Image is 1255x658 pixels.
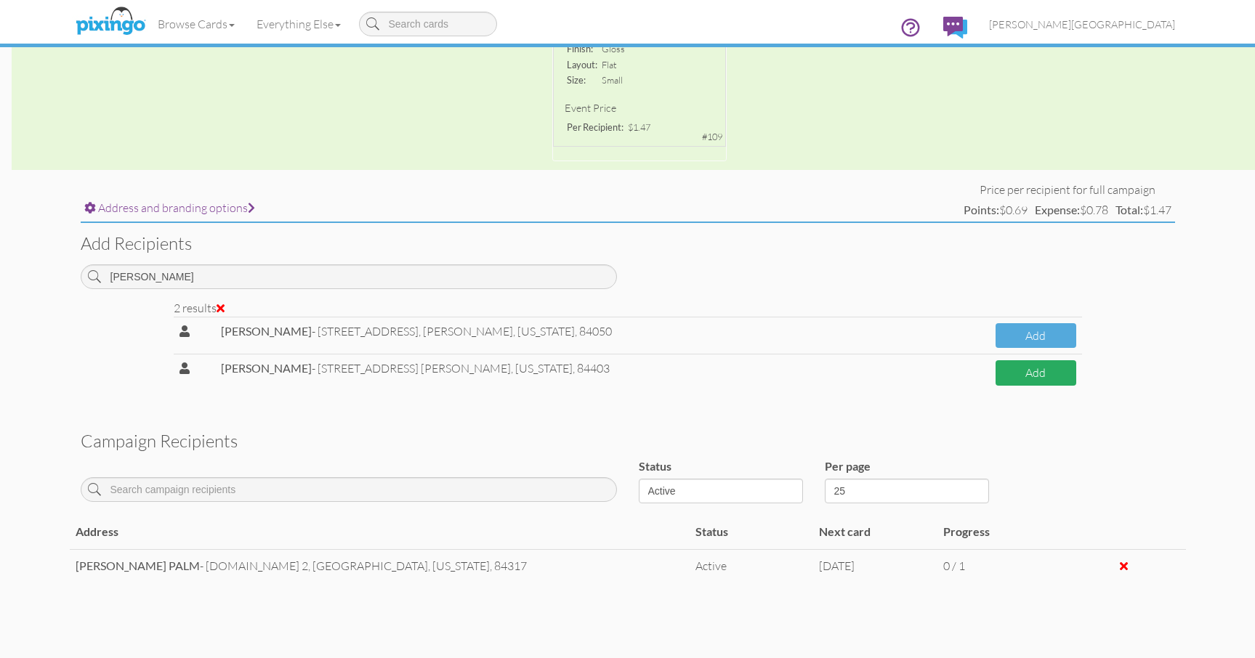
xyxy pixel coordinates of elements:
[996,360,1076,386] button: Add
[515,361,575,375] span: [US_STATE],
[937,515,1062,549] td: Progress
[989,18,1175,31] span: [PERSON_NAME][GEOGRAPHIC_DATA]
[1112,198,1175,222] td: $1.47
[81,264,617,289] input: Search contact and group names
[825,458,871,475] label: Per page
[70,515,690,549] td: Address
[76,559,200,572] strong: [PERSON_NAME] PALM
[72,4,149,40] img: pixingo logo
[494,559,527,573] span: 84317
[996,323,1076,349] button: Add
[819,559,855,573] span: [DATE]
[517,324,577,338] span: [US_STATE],
[206,559,310,573] span: [DOMAIN_NAME] 2,
[943,17,967,38] img: comments.svg
[174,300,1082,317] div: 2 results
[81,431,1175,450] h3: Campaign recipients
[81,477,617,502] input: Search campaign recipients
[359,12,497,36] input: Search cards
[1035,203,1080,216] strong: Expense:
[221,324,315,338] span: -
[813,515,937,549] td: Next card
[639,458,671,475] label: Status
[221,361,315,375] span: -
[312,559,527,573] span: [GEOGRAPHIC_DATA],
[943,559,965,573] span: 0 / 1
[221,361,312,375] strong: [PERSON_NAME]
[960,198,1031,222] td: $0.69
[577,361,610,375] span: 84403
[147,6,246,42] a: Browse Cards
[221,324,312,338] strong: [PERSON_NAME]
[695,558,808,574] div: Active
[960,182,1175,198] td: Price per recipient for full campaign
[978,6,1186,43] a: [PERSON_NAME][GEOGRAPHIC_DATA]
[76,559,203,573] span: -
[318,361,419,375] span: [STREET_ADDRESS]
[432,559,492,573] span: [US_STATE],
[246,6,352,42] a: Everything Else
[1031,198,1112,222] td: $0.78
[421,361,610,375] span: [PERSON_NAME],
[81,234,1175,253] h3: Add recipients
[964,203,999,216] strong: Points:
[690,515,814,549] td: Status
[579,324,612,338] span: 84050
[98,200,255,215] span: Address and branding options
[423,324,612,338] span: [PERSON_NAME],
[1115,203,1143,216] strong: Total:
[318,324,421,338] span: [STREET_ADDRESS],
